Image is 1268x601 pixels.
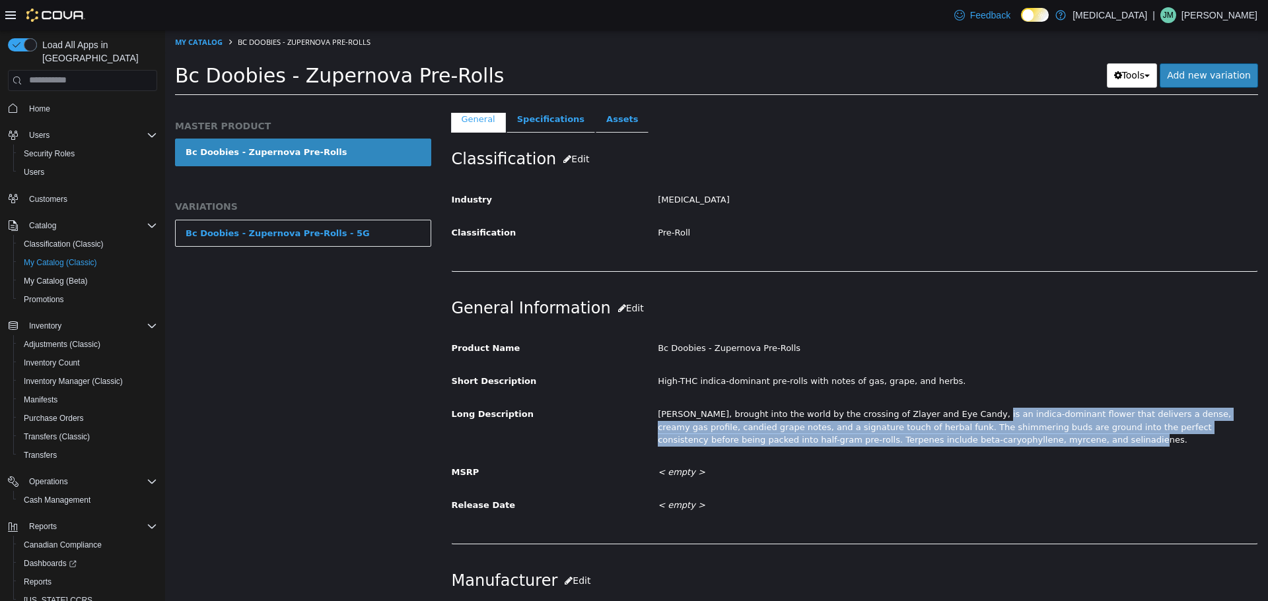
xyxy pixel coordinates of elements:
div: [MEDICAL_DATA] [483,158,1102,181]
a: Specifications [341,75,430,103]
a: Bc Doobies - Zupernova Pre-Rolls [10,108,266,136]
span: Transfers [24,450,57,460]
span: Classification (Classic) [24,239,104,249]
span: Cash Management [18,492,157,508]
h2: Manufacturer [287,538,1093,563]
span: Inventory Count [24,358,80,368]
span: Bc Doobies - Zupernova Pre-Rolls [73,7,205,16]
div: < empty > [483,569,1034,592]
button: Operations [24,474,73,490]
p: [MEDICAL_DATA] [1073,7,1147,23]
span: Canadian Compliance [18,537,157,553]
button: Promotions [13,290,162,309]
h2: Classification [287,117,1093,141]
span: Security Roles [18,146,157,162]
a: Transfers (Classic) [18,429,95,445]
a: Users [18,164,50,180]
button: Catalog [3,216,162,235]
a: Feedback [949,2,1016,28]
span: Inventory [24,318,157,334]
span: My Catalog (Classic) [24,257,97,268]
span: Manifests [18,392,157,408]
div: < empty > [483,431,1102,454]
div: Bc Doobies - Zupernova Pre-Rolls [483,307,1102,330]
p: [PERSON_NAME] [1181,7,1257,23]
a: Inventory Count [18,355,85,371]
span: Load All Apps in [GEOGRAPHIC_DATA] [37,38,157,65]
span: Adjustments (Classic) [24,339,100,350]
span: Operations [24,474,157,490]
button: Catalog [24,218,61,234]
a: Security Roles [18,146,80,162]
span: Purchase Orders [24,413,84,424]
button: Reports [3,517,162,536]
span: Users [18,164,157,180]
span: Inventory Count [18,355,157,371]
span: Reports [18,574,157,590]
button: Users [24,127,55,143]
span: Industry [287,164,328,174]
a: My Catalog (Classic) [18,255,102,270]
span: Inventory Manager (Classic) [18,373,157,389]
input: Dark Mode [1021,8,1049,22]
span: Users [29,130,50,141]
a: Classification (Classic) [18,236,109,252]
div: Joel Moore [1160,7,1176,23]
span: Inventory Manager (Classic) [24,376,123,387]
button: My Catalog (Classic) [13,253,162,272]
a: Customers [24,191,73,207]
button: Adjustments (Classic) [13,335,162,354]
span: Transfers [18,447,157,463]
span: My Catalog (Classic) [18,255,157,270]
span: Home [24,100,157,117]
span: Feedback [970,9,1010,22]
button: Transfers [13,446,162,464]
a: Dashboards [18,555,82,571]
button: Edit [446,266,486,290]
span: My Catalog (Beta) [24,276,88,286]
a: Home [24,101,55,117]
button: Customers [3,189,162,208]
a: Dashboards [13,554,162,573]
h5: MASTER PRODUCT [10,90,266,102]
span: Promotions [18,292,157,307]
button: Classification (Classic) [13,235,162,253]
span: Canadian Compliance [24,540,102,550]
div: Pre-Roll [483,191,1102,214]
a: My Catalog (Beta) [18,273,93,289]
a: Assets [431,75,483,103]
h2: General Information [287,266,1093,290]
button: Reports [13,573,162,591]
span: Security Roles [24,148,75,159]
button: Cash Management [13,491,162,509]
a: Adjustments (Classic) [18,336,106,352]
span: Transfers (Classic) [18,429,157,445]
button: Users [3,126,162,144]
span: Bc Doobies - Zupernova Pre-Rolls [10,34,339,57]
span: Inventory [29,321,61,331]
a: Reports [18,574,57,590]
div: [PERSON_NAME], brought into the world by the crossing of Zlayer and Eye Candy, is an indica-domin... [483,373,1102,421]
div: < empty > [483,464,1102,487]
button: Operations [3,472,162,491]
img: Cova [26,9,85,22]
span: My Catalog (Beta) [18,273,157,289]
span: Adjustments (Classic) [18,336,157,352]
a: Cash Management [18,492,96,508]
span: Promotions [24,294,64,305]
span: Short Description [287,346,372,356]
span: Manifests [24,395,57,405]
button: Reports [24,519,62,534]
span: Classification [287,197,351,207]
span: Cash Management [24,495,90,505]
span: Dashboards [18,555,157,571]
span: Long Description [287,379,369,389]
button: Tools [942,33,993,57]
a: General [286,75,341,103]
span: MSRP [287,437,314,447]
span: Reports [29,521,57,532]
h5: VARIATIONS [10,170,266,182]
a: Canadian Compliance [18,537,107,553]
span: Reports [24,519,157,534]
